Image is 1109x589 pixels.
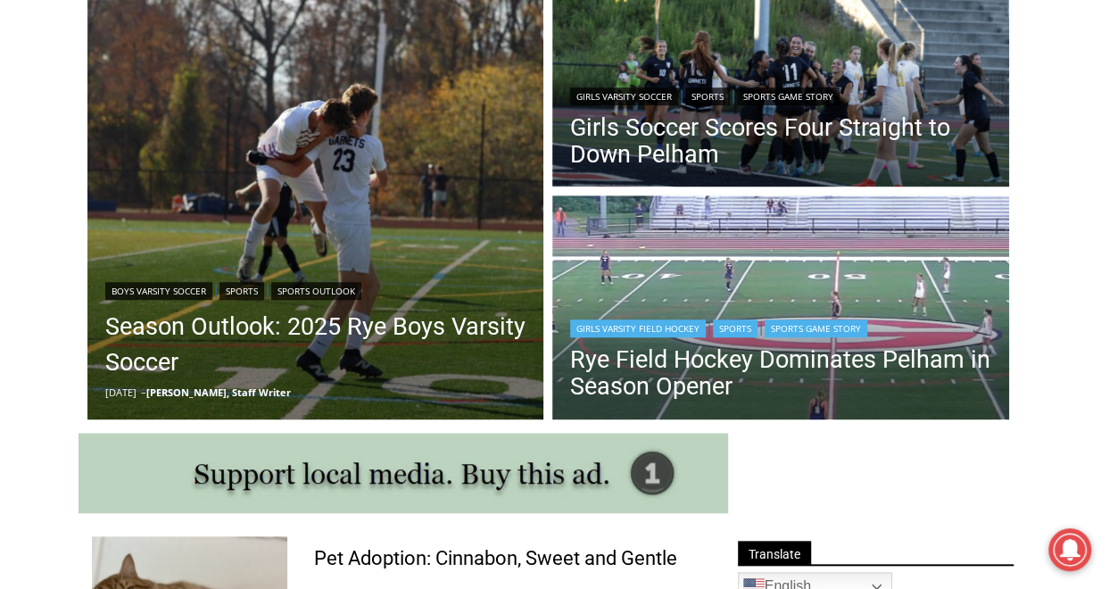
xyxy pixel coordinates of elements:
[105,282,212,300] a: Boys Varsity Soccer
[738,541,811,565] span: Translate
[5,184,175,252] span: Open Tues. - Sun. [PHONE_NUMBER]
[570,84,991,105] div: | |
[271,282,361,300] a: Sports Outlook
[467,178,827,218] span: Intern @ [DOMAIN_NAME]
[105,309,526,380] a: Season Outlook: 2025 Rye Boys Varsity Soccer
[685,87,730,105] a: Sports
[79,433,728,513] img: support local media, buy this ad
[219,282,264,300] a: Sports
[570,114,991,168] a: Girls Soccer Scores Four Straight to Down Pelham
[570,346,991,400] a: Rye Field Hockey Dominates Pelham in Season Opener
[552,195,1009,424] img: (PHOTO: The Rye Girls Field Hockey Team defeated Pelham 3-0 on Tuesday to move to 3-0 in 2024.)
[451,1,843,173] div: "We would have speakers with experience in local journalism speak to us about their experiences a...
[765,319,867,337] a: Sports Game Story
[105,278,526,300] div: | |
[570,316,991,337] div: | |
[552,195,1009,424] a: Read More Rye Field Hockey Dominates Pelham in Season Opener
[570,319,706,337] a: Girls Varsity Field Hockey
[1,179,179,222] a: Open Tues. - Sun. [PHONE_NUMBER]
[570,87,678,105] a: Girls Varsity Soccer
[314,546,677,572] a: Pet Adoption: Cinnabon, Sweet and Gentle
[105,386,137,399] time: [DATE]
[184,112,262,213] div: "[PERSON_NAME]'s draw is the fine variety of pristine raw fish kept on hand"
[713,319,757,337] a: Sports
[141,386,146,399] span: –
[429,173,865,222] a: Intern @ [DOMAIN_NAME]
[146,386,291,399] a: [PERSON_NAME], Staff Writer
[737,87,840,105] a: Sports Game Story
